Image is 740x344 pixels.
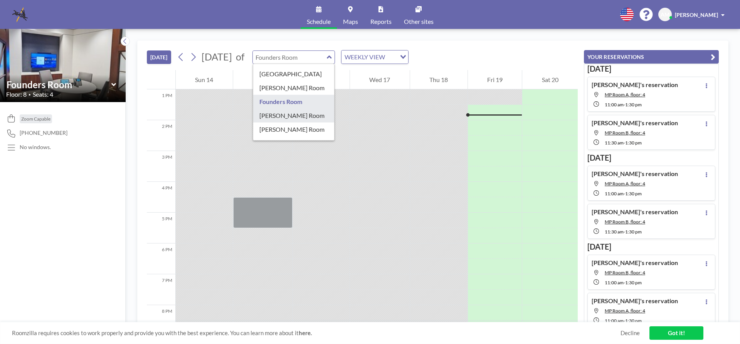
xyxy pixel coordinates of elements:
[253,51,327,64] input: Founders Room
[343,52,387,62] span: WEEKLY VIEW
[624,280,625,285] span: -
[661,11,669,18] span: AM
[147,213,175,243] div: 5 PM
[605,219,645,225] span: MP Room B, floor: 4
[147,182,175,213] div: 4 PM
[592,297,678,305] h4: [PERSON_NAME]'s reservation
[307,18,331,25] span: Schedule
[236,51,244,63] span: of
[233,70,293,89] div: Mon 15
[343,18,358,25] span: Maps
[21,116,50,122] span: Zoom Capable
[350,70,410,89] div: Wed 17
[625,280,642,285] span: 1:30 PM
[592,119,678,127] h4: [PERSON_NAME]'s reservation
[605,270,645,275] span: MP Room B, floor: 4
[605,191,624,196] span: 11:00 AM
[253,67,335,81] div: [GEOGRAPHIC_DATA]
[625,229,642,235] span: 1:30 PM
[147,50,171,64] button: [DATE]
[592,208,678,216] h4: [PERSON_NAME]'s reservation
[592,170,678,178] h4: [PERSON_NAME]'s reservation
[370,18,392,25] span: Reports
[253,81,335,95] div: [PERSON_NAME] Room
[341,50,408,64] div: Search for option
[605,92,645,97] span: MP Room A, floor: 4
[12,329,621,337] span: Roomzilla requires cookies to work properly and provide you with the best experience. You can lea...
[387,52,395,62] input: Search for option
[605,181,645,186] span: MP Room A, floor: 4
[20,144,51,151] p: No windows.
[587,242,715,252] h3: [DATE]
[649,326,703,340] a: Got it!
[253,109,335,122] div: [PERSON_NAME] Room
[605,140,624,146] span: 11:30 AM
[605,102,624,107] span: 11:00 AM
[625,318,642,324] span: 1:30 PM
[605,318,624,324] span: 11:00 AM
[605,130,645,136] span: MP Room B, floor: 4
[605,308,645,314] span: MP Room A, floor: 4
[33,91,53,98] span: Seats: 4
[202,51,232,62] span: [DATE]
[147,243,175,274] div: 6 PM
[675,12,718,18] span: [PERSON_NAME]
[410,70,468,89] div: Thu 18
[176,70,233,89] div: Sun 14
[29,92,31,97] span: •
[621,329,640,337] a: Decline
[605,280,624,285] span: 11:00 AM
[147,89,175,120] div: 1 PM
[299,329,312,336] a: here.
[6,91,27,98] span: Floor: 8
[624,102,625,107] span: -
[147,151,175,182] div: 3 PM
[20,129,67,136] span: [PHONE_NUMBER]
[522,70,578,89] div: Sat 20
[147,120,175,151] div: 2 PM
[624,229,625,235] span: -
[468,70,522,89] div: Fri 19
[7,79,111,90] input: Founders Room
[625,140,642,146] span: 1:30 PM
[624,140,625,146] span: -
[253,122,335,136] div: [PERSON_NAME] Room
[587,153,715,163] h3: [DATE]
[587,64,715,74] h3: [DATE]
[624,318,625,324] span: -
[253,95,335,109] div: Founders Room
[12,7,28,22] img: organization-logo
[592,81,678,89] h4: [PERSON_NAME]'s reservation
[147,274,175,305] div: 7 PM
[625,102,642,107] span: 1:30 PM
[605,229,624,235] span: 11:30 AM
[624,191,625,196] span: -
[625,191,642,196] span: 1:30 PM
[592,259,678,267] h4: [PERSON_NAME]'s reservation
[584,50,719,64] button: YOUR RESERVATIONS
[147,305,175,336] div: 8 PM
[253,136,335,150] div: [GEOGRAPHIC_DATA]
[404,18,434,25] span: Other sites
